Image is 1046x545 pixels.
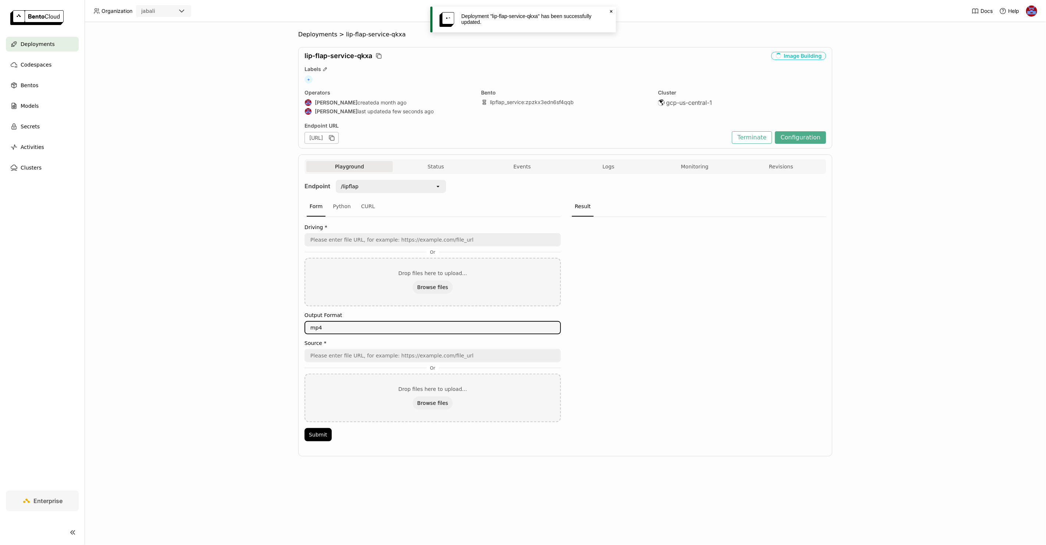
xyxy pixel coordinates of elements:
[658,89,826,96] div: Cluster
[305,108,312,115] img: Jhonatan Oliveira
[413,396,452,410] button: Browse files
[6,160,79,175] a: Clusters
[572,197,594,217] div: Result
[6,78,79,93] a: Bentos
[298,31,337,38] span: Deployments
[1026,6,1037,17] img: Jhonatan Oliveira
[775,131,826,144] button: Configuration
[305,322,560,334] textarea: mp4
[393,161,479,172] button: Status
[21,101,39,110] span: Models
[102,8,132,14] span: Organization
[462,13,605,25] div: Deployment "lip-flap-service-qkxa" has been successfully updated.
[305,99,473,106] div: created
[999,7,1019,15] div: Help
[21,143,44,152] span: Activities
[602,163,614,170] span: Logs
[305,89,473,96] div: Operators
[6,491,79,511] a: Enterprise
[358,197,378,217] div: CURL
[156,8,157,15] input: Selected jabali.
[771,52,826,60] div: Image Building
[305,234,560,246] input: Please enter file URL, for example: https://example.com/file_url
[315,99,357,106] strong: [PERSON_NAME]
[376,99,406,106] span: a month ago
[359,183,360,190] input: Selected /lipflap.
[346,31,406,38] span: lip-flap-service-qkxa
[305,350,560,361] input: Please enter file URL, for example: https://example.com/file_url
[21,60,51,69] span: Codespaces
[10,10,64,25] img: logo
[426,249,439,255] span: Or
[305,52,372,60] span: lip-flap-service-qkxa
[666,99,712,106] span: gcp-us-central-1
[435,184,441,189] svg: open
[305,312,561,318] label: Output Format
[21,40,55,49] span: Deployments
[305,108,473,115] div: last updated
[21,81,38,90] span: Bentos
[21,122,40,131] span: Secrets
[738,161,824,172] button: Revisions
[732,131,772,144] button: Terminate
[776,53,782,59] i: loading
[305,66,826,72] div: Labels
[972,7,993,15] a: Docs
[481,89,650,96] div: Bento
[306,161,393,172] button: Playground
[479,161,565,172] button: Events
[426,365,439,371] span: Or
[413,281,452,294] button: Browse files
[1008,8,1019,14] span: Help
[398,270,467,276] div: Drop files here to upload...
[305,75,313,83] span: +
[6,37,79,51] a: Deployments
[305,340,561,346] label: Source *
[305,428,332,441] button: Submit
[490,99,574,106] a: lipflap_service:zpzkx3edn6sf4qqb
[298,31,832,38] nav: Breadcrumbs navigation
[6,140,79,154] a: Activities
[315,108,357,115] strong: [PERSON_NAME]
[305,132,339,144] div: [URL]
[305,122,728,129] div: Endpoint URL
[341,183,359,190] div: /lipflap
[307,197,325,217] div: Form
[305,182,330,190] strong: Endpoint
[34,497,63,505] span: Enterprise
[398,386,467,392] div: Drop files here to upload...
[608,8,614,14] svg: Close
[652,161,738,172] button: Monitoring
[21,163,42,172] span: Clusters
[388,108,434,115] span: a few seconds ago
[305,224,561,230] label: Driving *
[6,57,79,72] a: Codespaces
[981,8,993,14] span: Docs
[337,31,346,38] span: >
[141,7,155,15] div: jabali
[305,99,312,106] img: Jhonatan Oliveira
[6,99,79,113] a: Models
[6,119,79,134] a: Secrets
[330,197,354,217] div: Python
